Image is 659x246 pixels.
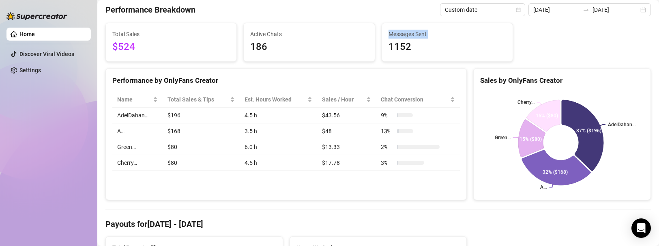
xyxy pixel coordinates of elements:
td: 4.5 h [240,155,317,171]
div: Performance by OnlyFans Creator [112,75,460,86]
img: logo-BBDzfeDw.svg [6,12,67,20]
td: 6.0 h [240,139,317,155]
td: 3.5 h [240,123,317,139]
input: Start date [533,5,580,14]
td: $13.33 [317,139,376,155]
span: Total Sales & Tips [167,95,228,104]
span: 1152 [389,39,506,55]
td: $168 [163,123,240,139]
td: A… [112,123,163,139]
td: Green… [112,139,163,155]
span: 186 [250,39,368,55]
div: Open Intercom Messenger [631,218,651,238]
text: Cherry… [517,99,534,105]
span: 2 % [381,142,394,151]
span: Name [117,95,151,104]
td: 4.5 h [240,108,317,123]
span: Sales / Hour [322,95,365,104]
span: swap-right [583,6,589,13]
td: Cherry… [112,155,163,171]
a: Settings [19,67,41,73]
span: Total Sales [112,30,230,39]
th: Sales / Hour [317,92,376,108]
span: Messages Sent [389,30,506,39]
h4: Performance Breakdown [105,4,195,15]
span: Custom date [445,4,520,16]
td: $48 [317,123,376,139]
h4: Payouts for [DATE] - [DATE] [105,218,651,230]
span: 13 % [381,127,394,136]
span: $524 [112,39,230,55]
a: Discover Viral Videos [19,51,74,57]
td: AdelDahan… [112,108,163,123]
td: $80 [163,139,240,155]
text: A… [541,184,547,190]
td: $17.78 [317,155,376,171]
span: Chat Conversion [381,95,449,104]
a: Home [19,31,35,37]
text: AdelDahan… [608,122,635,127]
span: to [583,6,589,13]
span: calendar [516,7,521,12]
input: End date [592,5,639,14]
td: $43.56 [317,108,376,123]
div: Sales by OnlyFans Creator [480,75,644,86]
span: 9 % [381,111,394,120]
span: Active Chats [250,30,368,39]
div: Est. Hours Worked [245,95,306,104]
text: Green… [495,135,511,140]
th: Total Sales & Tips [163,92,240,108]
td: $196 [163,108,240,123]
th: Chat Conversion [376,92,460,108]
span: 3 % [381,158,394,167]
td: $80 [163,155,240,171]
th: Name [112,92,163,108]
